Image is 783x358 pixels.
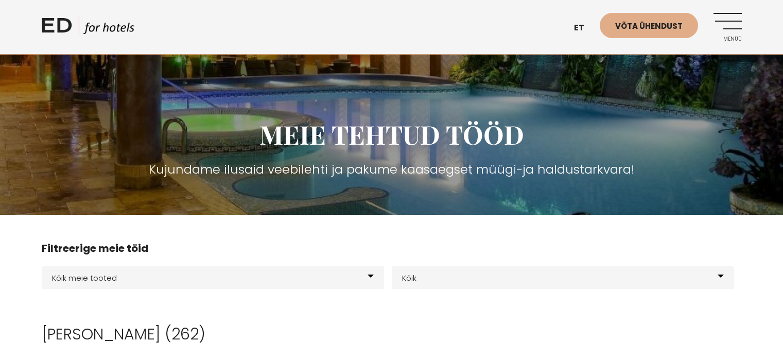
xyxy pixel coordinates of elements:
[259,117,524,151] span: MEIE TEHTUD TÖÖD
[600,13,698,38] a: Võta ühendust
[42,15,134,41] a: ED HOTELS
[714,36,742,42] span: Menüü
[42,325,742,344] h2: [PERSON_NAME] (262)
[714,13,742,41] a: Menüü
[42,241,742,256] h4: Filtreerige meie töid
[42,160,742,179] h3: Kujundame ilusaid veebilehti ja pakume kaasaegset müügi-ja haldustarkvara!
[569,15,600,41] a: et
